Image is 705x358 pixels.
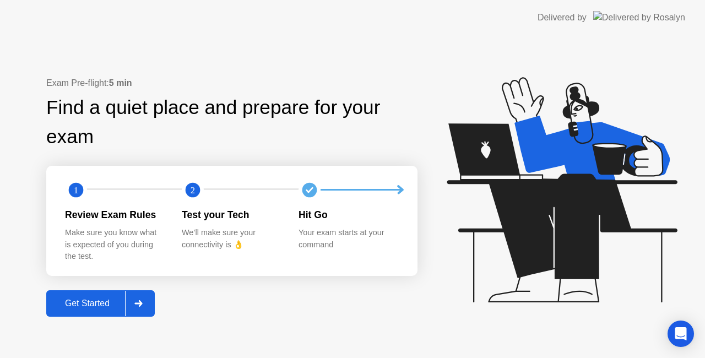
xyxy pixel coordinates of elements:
[182,227,281,251] div: We’ll make sure your connectivity is 👌
[299,227,398,251] div: Your exam starts at your command
[109,78,132,88] b: 5 min
[46,77,417,90] div: Exam Pre-flight:
[65,227,164,263] div: Make sure you know what is expected of you during the test.
[538,11,587,24] div: Delivered by
[65,208,164,222] div: Review Exam Rules
[46,93,417,151] div: Find a quiet place and prepare for your exam
[74,185,78,195] text: 1
[46,290,155,317] button: Get Started
[593,11,685,24] img: Delivered by Rosalyn
[182,208,281,222] div: Test your Tech
[668,321,694,347] div: Open Intercom Messenger
[191,185,195,195] text: 2
[299,208,398,222] div: Hit Go
[50,299,125,308] div: Get Started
